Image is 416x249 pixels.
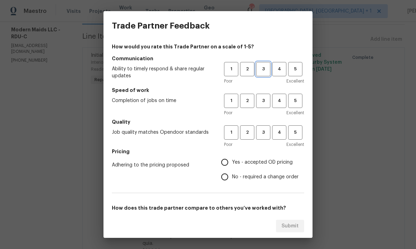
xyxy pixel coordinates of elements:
[112,87,304,94] h5: Speed of work
[257,65,270,73] span: 3
[241,97,254,105] span: 2
[257,129,270,137] span: 3
[273,129,286,137] span: 4
[273,97,286,105] span: 4
[241,65,254,73] span: 2
[112,129,213,136] span: Job quality matches Opendoor standards
[112,55,304,62] h5: Communication
[224,125,238,140] button: 1
[240,62,254,76] button: 2
[256,125,270,140] button: 3
[289,97,302,105] span: 5
[232,159,293,166] span: Yes - accepted OD pricing
[241,129,254,137] span: 2
[286,78,304,85] span: Excellent
[221,155,304,184] div: Pricing
[272,125,286,140] button: 4
[224,141,232,148] span: Poor
[112,43,304,50] h4: How would you rate this Trade Partner on a scale of 1-5?
[225,65,238,73] span: 1
[272,62,286,76] button: 4
[256,94,270,108] button: 3
[112,162,210,169] span: Adhering to the pricing proposed
[112,97,213,104] span: Completion of jobs on time
[286,109,304,116] span: Excellent
[112,148,304,155] h5: Pricing
[273,65,286,73] span: 4
[289,65,302,73] span: 5
[112,204,304,211] h5: How does this trade partner compare to others you’ve worked with?
[112,65,213,79] span: Ability to timely respond & share regular updates
[257,97,270,105] span: 3
[240,125,254,140] button: 2
[224,62,238,76] button: 1
[240,94,254,108] button: 2
[112,21,210,31] h3: Trade Partner Feedback
[289,129,302,137] span: 5
[225,129,238,137] span: 1
[112,118,304,125] h5: Quality
[272,94,286,108] button: 4
[288,62,302,76] button: 5
[225,97,238,105] span: 1
[224,78,232,85] span: Poor
[288,94,302,108] button: 5
[288,125,302,140] button: 5
[232,173,299,181] span: No - required a change order
[256,62,270,76] button: 3
[224,109,232,116] span: Poor
[224,94,238,108] button: 1
[286,141,304,148] span: Excellent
